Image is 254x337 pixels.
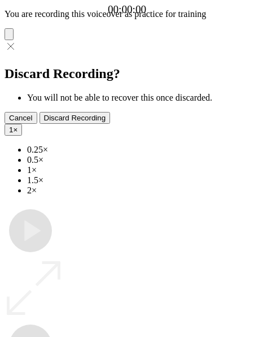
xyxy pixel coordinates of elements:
h2: Discard Recording? [5,66,249,81]
span: 1 [9,126,13,134]
li: 1× [27,165,249,175]
button: Cancel [5,112,37,124]
button: Discard Recording [40,112,111,124]
li: 0.5× [27,155,249,165]
li: 0.25× [27,145,249,155]
a: 00:00:00 [108,3,146,16]
li: 1.5× [27,175,249,185]
p: You are recording this voiceover as practice for training [5,9,249,19]
li: You will not be able to recover this once discarded. [27,93,249,103]
button: 1× [5,124,22,136]
li: 2× [27,185,249,196]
